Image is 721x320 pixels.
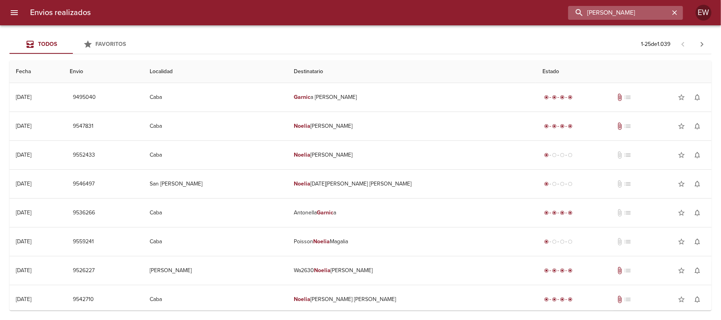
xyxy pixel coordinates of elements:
[544,297,549,302] span: radio_button_checked
[693,295,701,303] span: notifications_none
[568,268,573,273] span: radio_button_checked
[693,122,701,130] span: notifications_none
[692,35,711,54] span: Pagina siguiente
[677,151,685,159] span: star_border
[287,141,536,169] td: [PERSON_NAME]
[677,93,685,101] span: star_border
[287,170,536,198] td: [DATE][PERSON_NAME] [PERSON_NAME]
[287,61,536,83] th: Destinatario
[560,153,565,157] span: radio_button_unchecked
[16,238,31,245] div: [DATE]
[689,205,705,221] button: Activar notificaciones
[542,295,574,303] div: Entregado
[542,267,574,275] div: Entregado
[560,182,565,186] span: radio_button_unchecked
[624,151,632,159] span: No tiene pedido asociado
[673,147,689,163] button: Agregar a favoritos
[568,95,573,100] span: radio_button_checked
[287,199,536,227] td: Antonella a
[673,292,689,307] button: Agregar a favoritos
[294,123,310,129] em: Noelia
[677,295,685,303] span: star_border
[287,227,536,256] td: Poisson Magalia
[552,95,557,100] span: radio_button_checked
[16,94,31,100] div: [DATE]
[294,180,310,187] em: Noelia
[10,61,63,83] th: Fecha
[673,89,689,105] button: Agregar a favoritos
[560,239,565,244] span: radio_button_unchecked
[16,209,31,216] div: [DATE]
[143,227,287,256] td: Caba
[689,176,705,192] button: Activar notificaciones
[143,256,287,285] td: [PERSON_NAME]
[616,295,624,303] span: Tiene documentos adjuntos
[63,61,143,83] th: Envio
[624,238,632,246] span: No tiene pedido asociado
[542,238,574,246] div: Generado
[693,209,701,217] span: notifications_none
[16,180,31,187] div: [DATE]
[317,209,333,216] em: Garnic
[673,40,692,48] span: Pagina anterior
[568,297,573,302] span: radio_button_checked
[616,122,624,130] span: Tiene documentos adjuntos
[673,234,689,250] button: Agregar a favoritos
[560,297,565,302] span: radio_button_checked
[677,209,685,217] span: star_border
[287,83,536,112] td: a [PERSON_NAME]
[616,238,624,246] span: No tiene documentos adjuntos
[552,182,557,186] span: radio_button_unchecked
[560,95,565,100] span: radio_button_checked
[73,295,94,305] span: 9542710
[70,119,97,134] button: 9547831
[544,239,549,244] span: radio_button_checked
[143,285,287,314] td: Caba
[544,182,549,186] span: radio_button_checked
[616,93,624,101] span: Tiene documentos adjuntos
[70,206,98,220] button: 9536266
[552,210,557,215] span: radio_button_checked
[689,263,705,278] button: Activar notificaciones
[544,124,549,129] span: radio_button_checked
[70,292,97,307] button: 9542710
[673,263,689,278] button: Agregar a favoritos
[544,153,549,157] span: radio_button_checked
[673,176,689,192] button: Agregar a favoritos
[143,199,287,227] td: Caba
[536,61,711,83] th: Estado
[693,93,701,101] span: notifications_none
[294,151,310,158] em: Noelia
[70,90,99,105] button: 9495040
[689,147,705,163] button: Activar notificaciones
[96,41,126,47] span: Favoritos
[624,267,632,275] span: No tiene pedido asociado
[677,122,685,130] span: star_border
[693,180,701,188] span: notifications_none
[624,93,632,101] span: No tiene pedido asociado
[143,170,287,198] td: San [PERSON_NAME]
[287,256,536,285] td: Wa2630 [PERSON_NAME]
[73,121,93,131] span: 9547831
[5,3,24,22] button: menu
[16,123,31,129] div: [DATE]
[73,266,95,276] span: 9526227
[143,141,287,169] td: Caba
[70,148,98,163] button: 9552433
[73,150,95,160] span: 9552433
[552,239,557,244] span: radio_button_unchecked
[677,267,685,275] span: star_border
[542,151,574,159] div: Generado
[73,93,96,102] span: 9495040
[294,94,310,100] em: Garnic
[73,179,95,189] span: 9546497
[544,210,549,215] span: radio_button_checked
[616,180,624,188] span: No tiene documentos adjuntos
[552,297,557,302] span: radio_button_checked
[677,238,685,246] span: star_border
[294,296,310,303] em: Noelia
[70,263,98,278] button: 9526227
[313,238,330,245] em: Noelia
[568,6,670,20] input: buscar
[16,296,31,303] div: [DATE]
